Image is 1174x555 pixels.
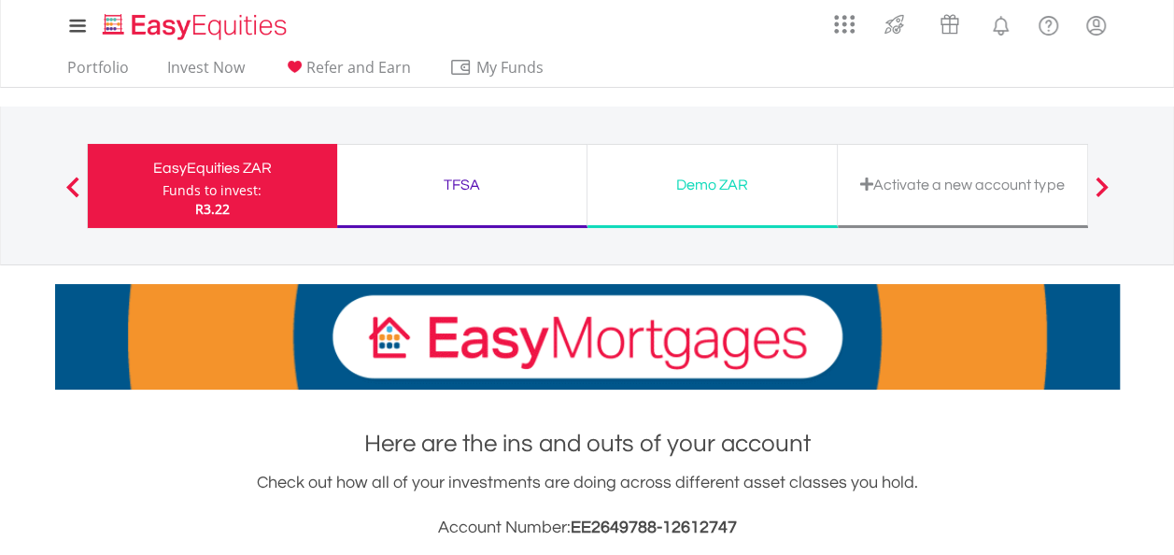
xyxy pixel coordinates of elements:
[306,57,411,78] span: Refer and Earn
[449,55,572,79] span: My Funds
[55,470,1120,541] div: Check out how all of your investments are doing across different asset classes you hold.
[99,11,294,42] img: EasyEquities_Logo.png
[1025,5,1072,42] a: FAQ's and Support
[276,58,418,87] a: Refer and Earn
[922,5,977,39] a: Vouchers
[55,284,1120,390] img: EasyMortage Promotion Banner
[1072,5,1120,46] a: My Profile
[160,58,252,87] a: Invest Now
[55,515,1120,541] h3: Account Number:
[822,5,867,35] a: AppsGrid
[195,200,230,218] span: R3.22
[599,172,826,198] div: Demo ZAR
[99,155,326,181] div: EasyEquities ZAR
[834,14,855,35] img: grid-menu-icon.svg
[977,5,1025,42] a: Notifications
[571,519,737,536] span: EE2649788-12612747
[95,5,294,42] a: Home page
[60,58,136,87] a: Portfolio
[348,172,575,198] div: TFSA
[163,181,262,200] div: Funds to invest:
[849,172,1076,198] div: Activate a new account type
[879,9,910,39] img: thrive-v2.svg
[934,9,965,39] img: vouchers-v2.svg
[55,427,1120,461] h1: Here are the ins and outs of your account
